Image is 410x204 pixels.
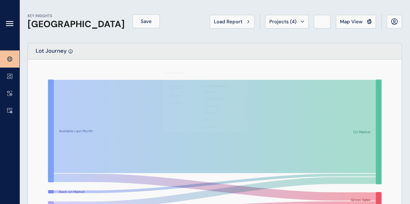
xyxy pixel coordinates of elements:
span: Projects ( 4 ) [269,18,297,25]
p: Lot Journey [36,47,67,59]
button: Projects (4) [265,15,309,28]
span: Map View [340,18,363,25]
button: Load Report [210,15,254,28]
span: Save [141,18,152,25]
span: Load Report [214,18,242,25]
h1: [GEOGRAPHIC_DATA] [28,19,125,30]
button: Save [133,15,160,28]
p: KEY INSIGHTS [28,13,125,19]
button: Map View [336,15,376,28]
